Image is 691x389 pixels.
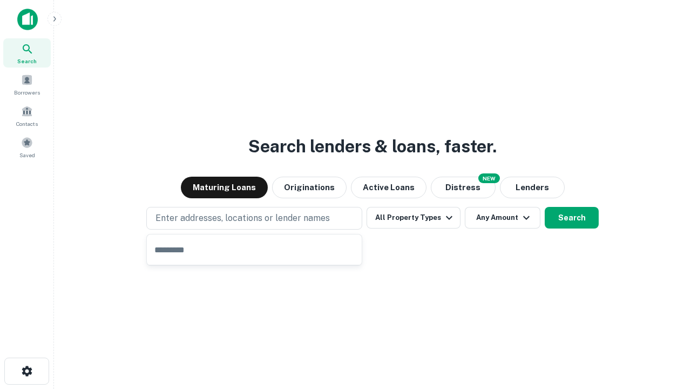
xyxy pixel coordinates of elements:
a: Search [3,38,51,68]
img: capitalize-icon.png [17,9,38,30]
a: Saved [3,132,51,162]
button: Maturing Loans [181,177,268,198]
button: All Property Types [367,207,460,229]
button: Search [545,207,599,229]
span: Borrowers [14,88,40,97]
span: Contacts [16,119,38,128]
a: Borrowers [3,70,51,99]
iframe: Chat Widget [637,303,691,354]
button: Any Amount [465,207,540,229]
span: Saved [19,151,35,159]
span: Search [17,57,37,65]
p: Enter addresses, locations or lender names [155,212,330,225]
button: Enter addresses, locations or lender names [146,207,362,230]
button: Active Loans [351,177,426,198]
h3: Search lenders & loans, faster. [248,133,497,159]
div: NEW [478,173,500,183]
a: Contacts [3,101,51,130]
button: Originations [272,177,347,198]
button: Search distressed loans with lien and other non-mortgage details. [431,177,496,198]
button: Lenders [500,177,565,198]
